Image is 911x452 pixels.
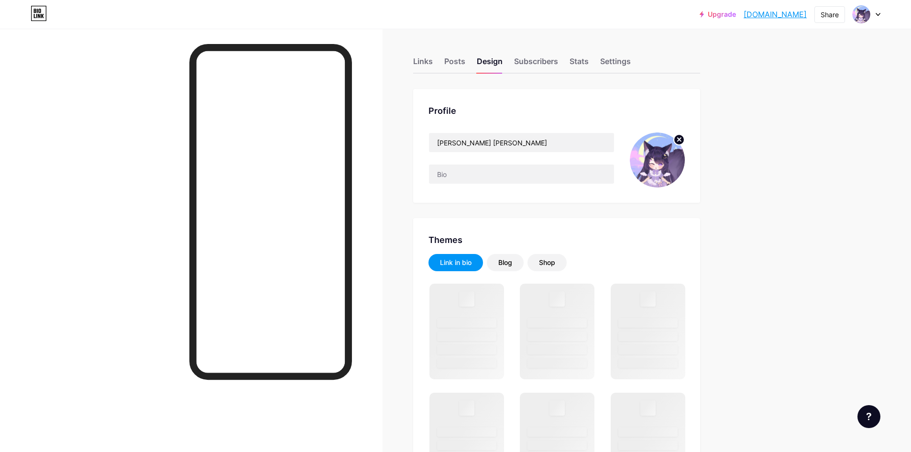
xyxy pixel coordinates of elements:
img: caomaichoi [852,5,870,23]
div: Profile [428,104,685,117]
div: Subscribers [514,55,558,73]
a: [DOMAIN_NAME] [744,9,807,20]
div: Design [477,55,503,73]
div: Shop [539,258,555,267]
input: Bio [429,165,614,184]
a: Upgrade [700,11,736,18]
div: Themes [428,233,685,246]
div: Share [821,10,839,20]
div: Settings [600,55,631,73]
div: Blog [498,258,512,267]
img: caomaichoi [630,132,685,187]
input: Name [429,133,614,152]
div: Stats [570,55,589,73]
div: Link in bio [440,258,472,267]
div: Links [413,55,433,73]
div: Posts [444,55,465,73]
